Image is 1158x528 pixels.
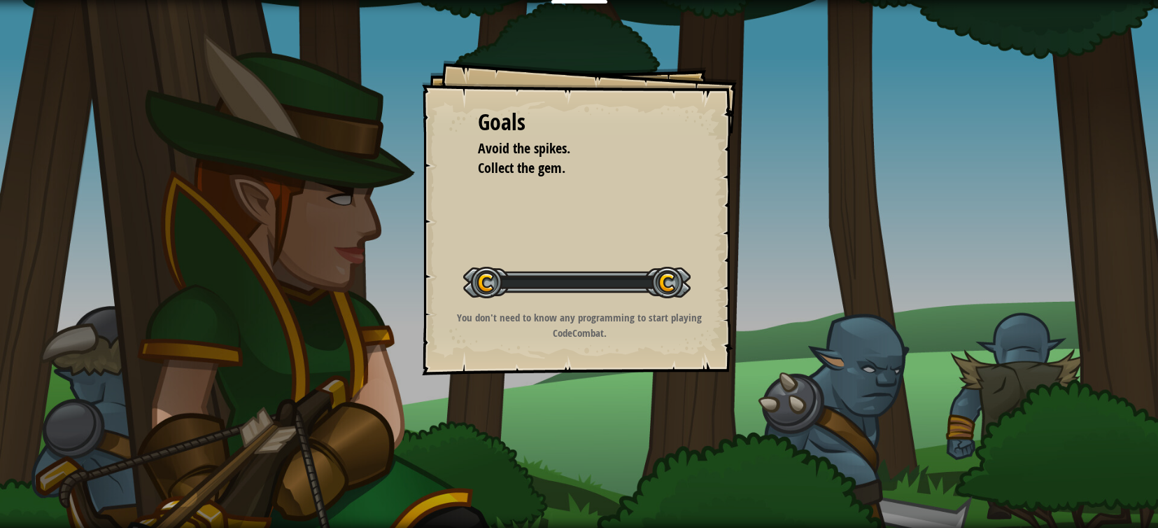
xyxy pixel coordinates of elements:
[439,310,720,340] p: You don't need to know any programming to start playing CodeCombat.
[478,106,681,139] div: Goals
[478,139,570,158] span: Avoid the spikes.
[460,139,677,159] li: Avoid the spikes.
[460,158,677,179] li: Collect the gem.
[478,158,565,177] span: Collect the gem.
